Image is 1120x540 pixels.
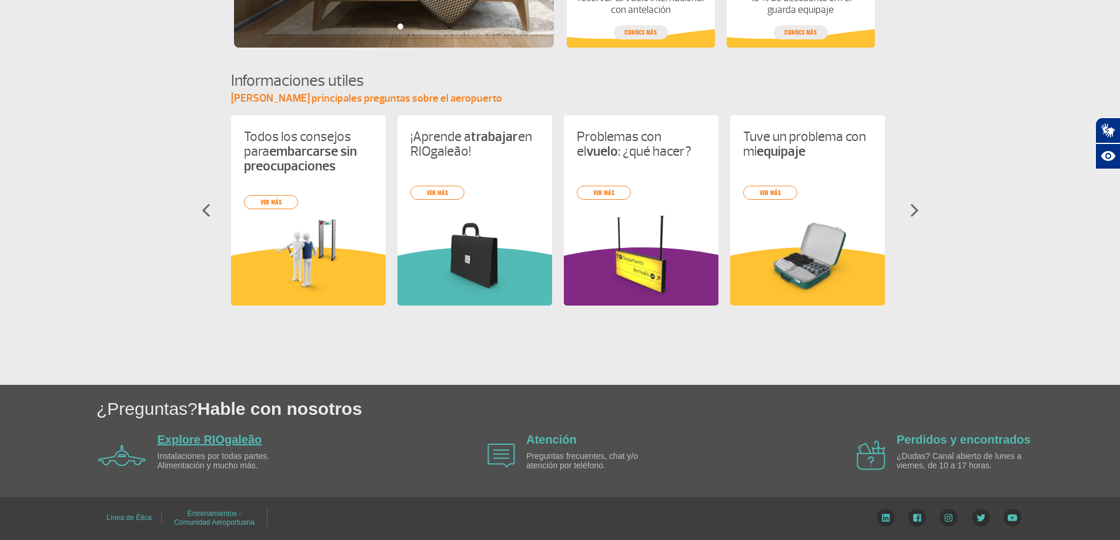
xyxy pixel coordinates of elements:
[1095,118,1120,143] button: Abrir tradutor de língua de sinais.
[940,509,958,526] img: Instagram
[1095,118,1120,169] div: Plugin de acessibilidade da Hand Talk.
[730,247,885,306] img: amareloInformacoesUteis.svg
[202,203,210,217] img: seta-esquerda
[244,129,373,173] p: Todos los consejos para
[526,452,661,470] p: Preguntas frecuentes, chat y/o atención por teléfono.
[244,214,373,298] img: viajar-preocupacao.png
[410,214,539,298] img: card%20informa%C3%A7%C3%B5es%202.png
[908,509,926,526] img: Facebook
[106,509,152,526] a: Línea de Ética
[487,444,515,468] img: airplane icon
[231,247,386,306] img: amareloInformacoesUteis.svg
[743,186,797,200] a: ver más
[198,399,362,418] span: Hable con nosotros
[774,25,828,39] a: conoce más
[526,433,577,446] a: Atención
[614,25,668,39] a: conoce más
[231,92,890,106] p: [PERSON_NAME] principales preguntas sobre el aeropuerto
[857,441,885,470] img: airplane icon
[1004,509,1021,526] img: YouTube
[397,247,552,306] img: verdeInformacoesUteis.svg
[96,397,1120,421] h1: ¿Preguntas?
[174,505,255,531] a: Entrenamientos - Comunidad Aeroportuaria
[877,509,895,526] img: LinkedIn
[743,214,872,298] img: problema-bagagem.png
[897,452,1032,470] p: ¿Dudas? Canal abierto de lunes a viernes, de 10 a 17 horas.
[577,186,631,200] a: ver más
[158,452,293,470] p: Instalaciones por todas partes. Alimentación y mucho más.
[577,214,706,298] img: card%20informa%C3%A7%C3%B5es%205.png
[158,433,262,446] a: Explore RIOgaleão
[743,129,872,159] p: Tuve un problema con mi
[244,143,357,175] strong: embarcarse sin preocupaciones
[1095,143,1120,169] button: Abrir recursos assistivos.
[564,247,718,306] img: roxoInformacoesUteis.svg
[897,433,1031,446] a: Perdidos y encontrados
[244,195,298,209] a: ver más
[410,129,539,159] p: ¡Aprende a en RIOgaleão!
[577,129,706,159] p: Problemas con el : ¿qué hacer?
[910,203,919,217] img: seta-direita
[471,128,518,145] strong: trabajar
[410,186,464,200] a: ver más
[98,445,146,466] img: airplane icon
[231,70,890,92] h4: Informaciones utiles
[586,143,618,160] strong: vuelo
[972,509,990,526] img: Twitter
[757,143,805,160] strong: equipaje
